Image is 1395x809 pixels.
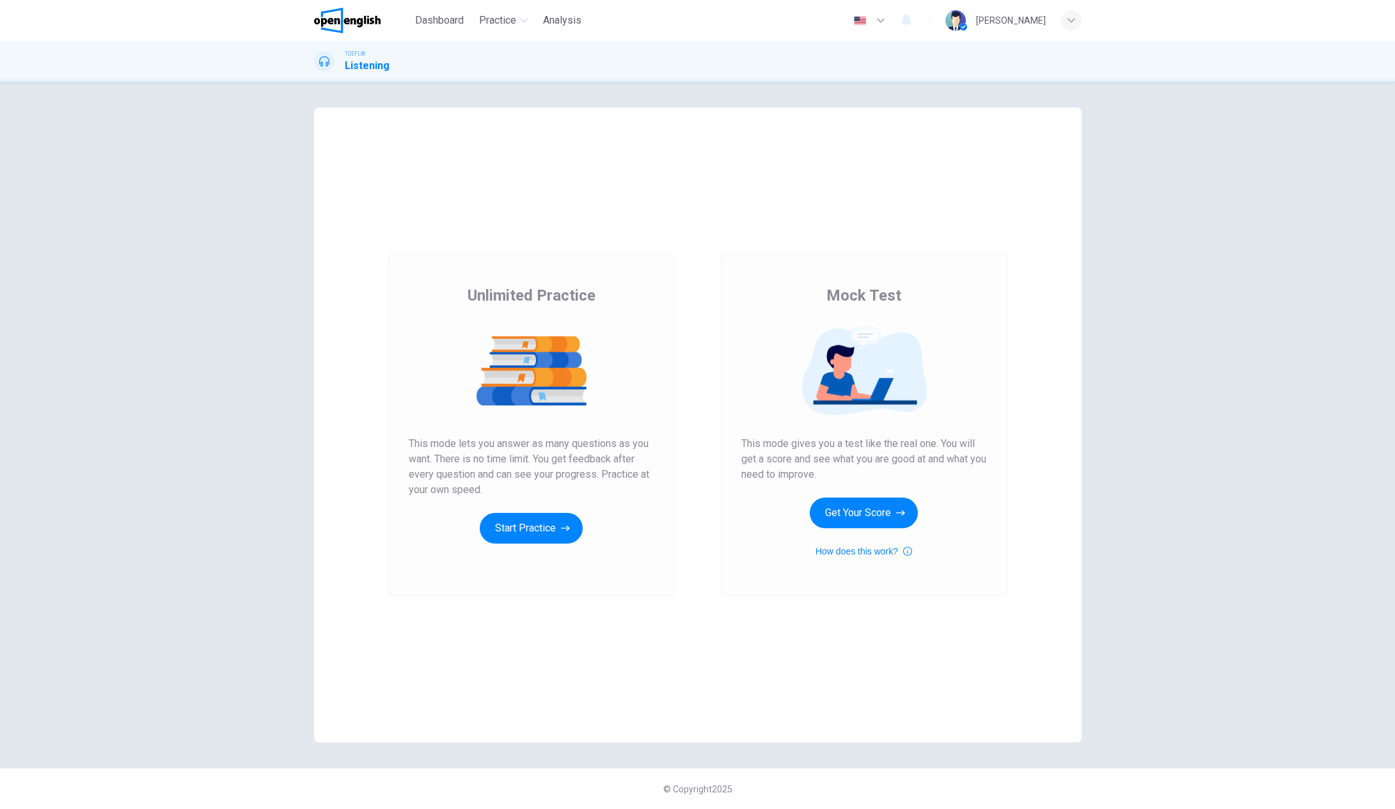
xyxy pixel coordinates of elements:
button: Get Your Score [810,498,918,528]
button: Start Practice [480,513,583,544]
span: This mode lets you answer as many questions as you want. There is no time limit. You get feedback... [409,436,654,498]
span: © Copyright 2025 [663,784,732,794]
button: How does this work? [816,544,912,559]
div: [PERSON_NAME] [976,13,1046,28]
h1: Listening [345,58,390,74]
button: Dashboard [410,9,469,32]
span: Practice [479,13,516,28]
span: TOEFL® [345,49,365,58]
button: Practice [474,9,533,32]
span: Unlimited Practice [468,285,595,306]
span: Dashboard [415,13,464,28]
a: OpenEnglish logo [314,8,411,33]
span: Analysis [543,13,581,28]
img: en [852,16,868,26]
span: This mode gives you a test like the real one. You will get a score and see what you are good at a... [741,436,987,482]
img: Profile picture [945,10,966,31]
button: Analysis [538,9,587,32]
span: Mock Test [826,285,901,306]
img: OpenEnglish logo [314,8,381,33]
